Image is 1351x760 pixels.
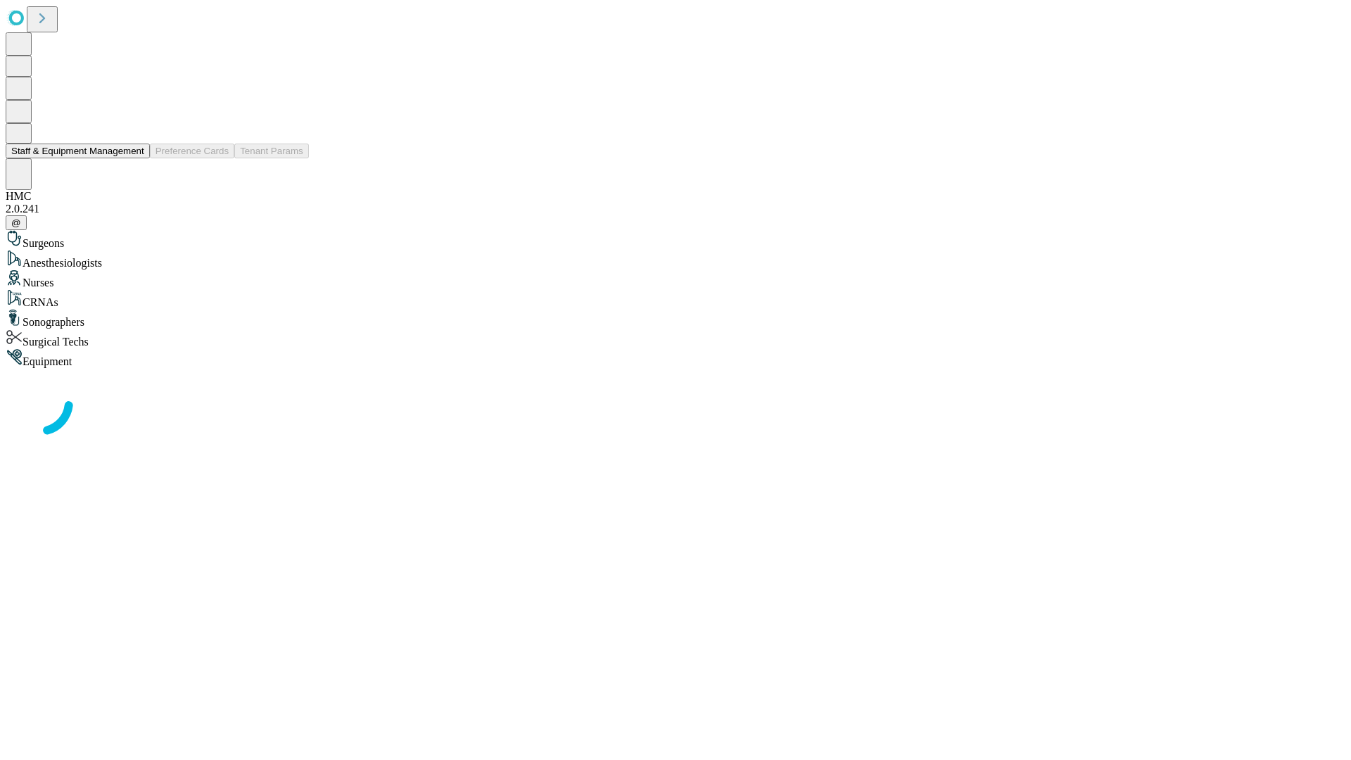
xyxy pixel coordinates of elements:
[6,250,1345,270] div: Anesthesiologists
[6,348,1345,368] div: Equipment
[6,309,1345,329] div: Sonographers
[6,289,1345,309] div: CRNAs
[234,144,309,158] button: Tenant Params
[150,144,234,158] button: Preference Cards
[6,203,1345,215] div: 2.0.241
[6,144,150,158] button: Staff & Equipment Management
[6,215,27,230] button: @
[6,329,1345,348] div: Surgical Techs
[11,217,21,228] span: @
[6,270,1345,289] div: Nurses
[6,190,1345,203] div: HMC
[6,230,1345,250] div: Surgeons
